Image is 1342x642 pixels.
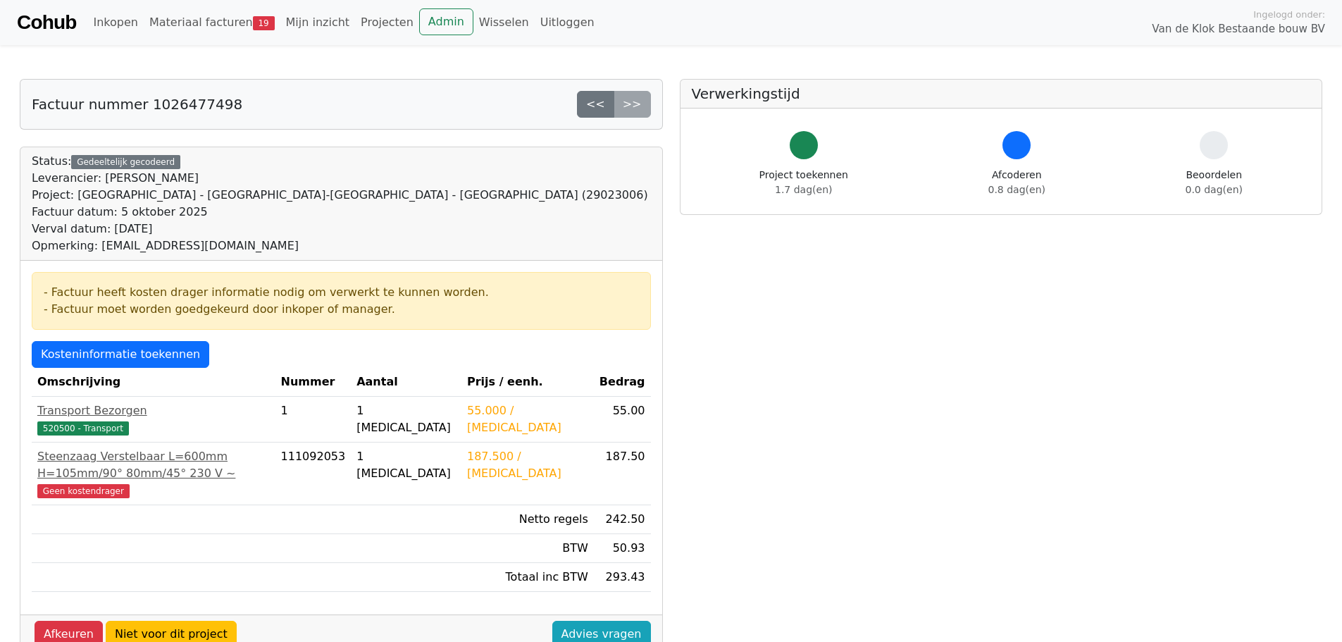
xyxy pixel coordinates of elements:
[37,448,270,482] div: Steenzaag Verstelbaar L=600mm H=105mm/90° 80mm/45° 230 V ~
[759,168,848,197] div: Project toekennen
[144,8,280,37] a: Materiaal facturen19
[37,421,129,436] span: 520500 - Transport
[275,368,352,397] th: Nummer
[32,153,648,254] div: Status:
[351,368,461,397] th: Aantal
[594,534,651,563] td: 50.93
[280,8,356,37] a: Mijn inzicht
[1186,168,1243,197] div: Beoordelen
[37,484,130,498] span: Geen kostendrager
[37,402,270,436] a: Transport Bezorgen520500 - Transport
[32,237,648,254] div: Opmerking: [EMAIL_ADDRESS][DOMAIN_NAME]
[1152,21,1325,37] span: Van de Klok Bestaande bouw BV
[32,96,242,113] h5: Factuur nummer 1026477498
[461,563,594,592] td: Totaal inc BTW
[71,155,180,169] div: Gedeeltelijk gecodeerd
[594,505,651,534] td: 242.50
[37,448,270,499] a: Steenzaag Verstelbaar L=600mm H=105mm/90° 80mm/45° 230 V ~Geen kostendrager
[275,443,352,505] td: 111092053
[253,16,275,30] span: 19
[1253,8,1325,21] span: Ingelogd onder:
[44,301,639,318] div: - Factuur moet worden goedgekeurd door inkoper of manager.
[32,187,648,204] div: Project: [GEOGRAPHIC_DATA] - [GEOGRAPHIC_DATA]-[GEOGRAPHIC_DATA] - [GEOGRAPHIC_DATA] (29023006)
[461,534,594,563] td: BTW
[1186,184,1243,195] span: 0.0 dag(en)
[461,368,594,397] th: Prijs / eenh.
[87,8,143,37] a: Inkopen
[473,8,535,37] a: Wisselen
[32,221,648,237] div: Verval datum: [DATE]
[461,505,594,534] td: Netto regels
[577,91,614,118] a: <<
[692,85,1311,102] h5: Verwerkingstijd
[775,184,832,195] span: 1.7 dag(en)
[32,341,209,368] a: Kosteninformatie toekennen
[37,402,270,419] div: Transport Bezorgen
[535,8,600,37] a: Uitloggen
[467,448,588,482] div: 187.500 / [MEDICAL_DATA]
[32,368,275,397] th: Omschrijving
[356,402,456,436] div: 1 [MEDICAL_DATA]
[32,204,648,221] div: Factuur datum: 5 oktober 2025
[17,6,76,39] a: Cohub
[356,448,456,482] div: 1 [MEDICAL_DATA]
[355,8,419,37] a: Projecten
[594,443,651,505] td: 187.50
[594,563,651,592] td: 293.43
[988,168,1045,197] div: Afcoderen
[594,368,651,397] th: Bedrag
[32,170,648,187] div: Leverancier: [PERSON_NAME]
[594,397,651,443] td: 55.00
[275,397,352,443] td: 1
[44,284,639,301] div: - Factuur heeft kosten drager informatie nodig om verwerkt te kunnen worden.
[467,402,588,436] div: 55.000 / [MEDICAL_DATA]
[419,8,473,35] a: Admin
[988,184,1045,195] span: 0.8 dag(en)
